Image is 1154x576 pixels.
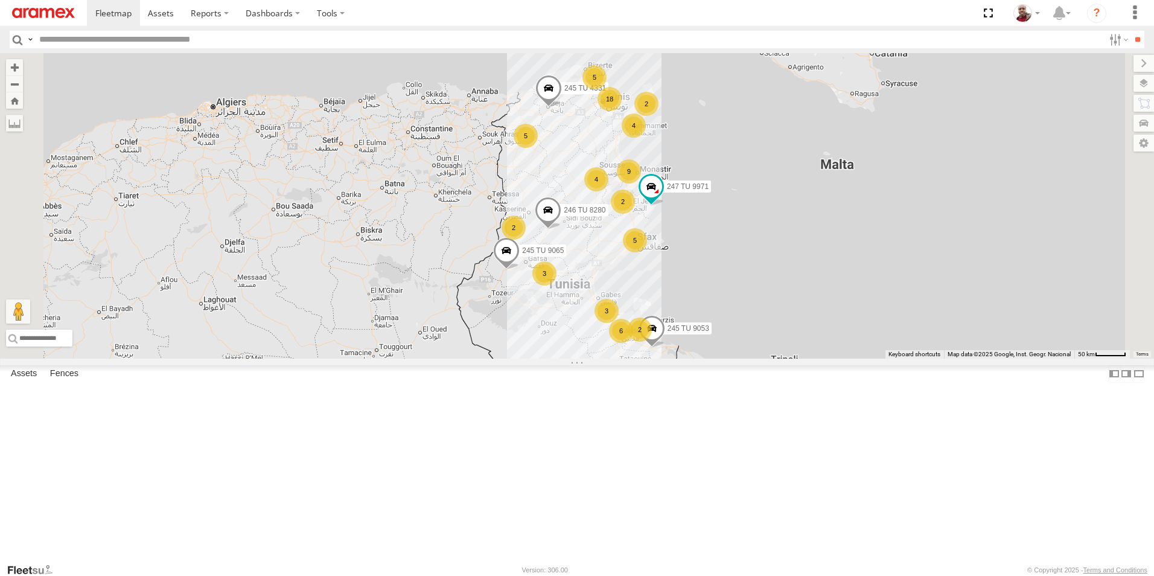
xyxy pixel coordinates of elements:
span: 245 TU 9053 [668,325,709,333]
div: 3 [532,261,556,286]
button: Zoom out [6,75,23,92]
label: Measure [6,115,23,132]
div: 5 [623,228,647,252]
button: Map Scale: 50 km per 48 pixels [1074,350,1130,359]
div: 2 [502,216,526,240]
button: Zoom in [6,59,23,75]
span: 247 TU 9971 [667,182,709,191]
span: 245 TU 4331 [564,84,606,92]
span: 245 TU 9065 [522,247,564,255]
button: Keyboard shortcuts [888,350,940,359]
div: 6 [609,319,633,343]
label: Search Filter Options [1105,31,1130,48]
label: Dock Summary Table to the Left [1108,365,1120,383]
div: 4 [584,167,608,191]
span: 246 TU 8280 [564,206,605,214]
div: © Copyright 2025 - [1027,566,1147,574]
label: Map Settings [1133,135,1154,152]
button: Drag Pegman onto the map to open Street View [6,299,30,324]
button: Zoom Home [6,92,23,109]
div: 3 [595,299,619,323]
label: Dock Summary Table to the Right [1120,365,1132,383]
div: 5 [582,65,607,89]
label: Hide Summary Table [1133,365,1145,383]
a: Terms and Conditions [1083,566,1147,574]
i: ? [1087,4,1106,23]
div: 9 [617,159,641,184]
img: aramex-logo.svg [12,8,75,18]
label: Assets [5,365,43,382]
span: Map data ©2025 Google, Inst. Geogr. Nacional [948,351,1071,357]
a: Visit our Website [7,564,62,576]
div: 5 [514,124,538,148]
div: 2 [611,190,635,214]
div: 2 [628,318,652,342]
div: 2 [634,92,658,116]
div: 4 [622,114,646,138]
div: 18 [598,87,622,111]
span: 50 km [1078,351,1095,357]
label: Search Query [25,31,35,48]
div: Majdi Ghannoudi [1009,4,1044,22]
div: Version: 306.00 [522,566,568,574]
label: Fences [44,365,84,382]
a: Terms (opens in new tab) [1136,352,1149,357]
